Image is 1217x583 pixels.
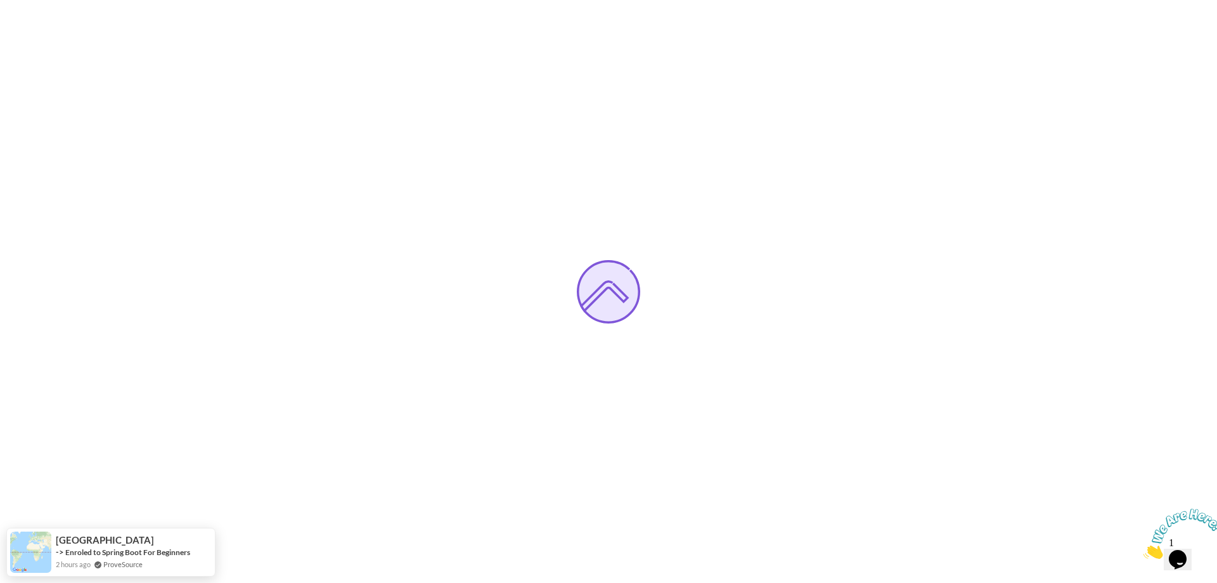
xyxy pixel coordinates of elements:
[56,535,154,546] span: [GEOGRAPHIC_DATA]
[1138,504,1217,564] iframe: chat widget
[56,547,64,557] span: ->
[5,5,84,55] img: Chat attention grabber
[10,532,51,573] img: provesource social proof notification image
[103,559,143,570] a: ProveSource
[5,5,10,16] span: 1
[65,547,190,557] a: Enroled to Spring Boot For Beginners
[56,559,91,570] span: 2 hours ago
